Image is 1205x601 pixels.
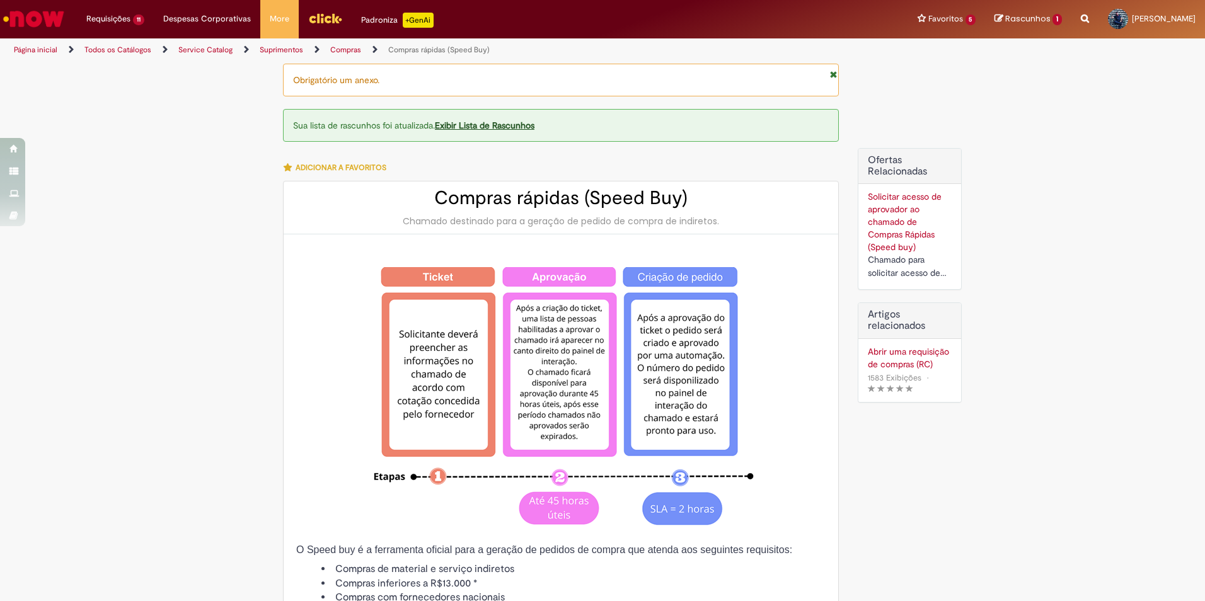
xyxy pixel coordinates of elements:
a: Exibir Lista de Rascunhos [435,120,534,131]
i: Fechar Notificação [830,70,837,79]
a: Service Catalog [178,45,233,55]
a: Abrir uma requisição de compras (RC) [868,345,952,370]
div: Chamado destinado para a geração de pedido de compra de indiretos. [296,215,826,227]
div: Padroniza [361,13,434,28]
a: Solicitar acesso de aprovador ao chamado de Compras Rápidas (Speed buy) [868,191,942,253]
a: Compras rápidas (Speed Buy) [388,45,490,55]
a: Suprimentos [260,45,303,55]
span: Rascunhos [1005,13,1051,25]
h2: Ofertas Relacionadas [868,155,952,177]
span: Sua lista de rascunhos foi atualizada. [293,120,435,131]
span: Favoritos [928,13,963,25]
span: Despesas Corporativas [163,13,251,25]
div: Obrigatório um anexo. [283,64,839,96]
a: Todos os Catálogos [84,45,151,55]
img: click_logo_yellow_360x200.png [308,9,342,28]
a: Compras [330,45,361,55]
button: Adicionar a Favoritos [283,154,393,181]
span: • [924,369,931,386]
a: Rascunhos [995,13,1062,25]
li: Compras inferiores a R$13.000 * [321,576,826,591]
span: Adicionar a Favoritos [296,163,386,173]
img: ServiceNow [1,6,66,31]
span: More [270,13,289,25]
span: O Speed buy é a ferramenta oficial para a geração de pedidos de compra que atenda aos seguintes r... [296,544,792,555]
span: Requisições [86,13,130,25]
span: 5 [966,14,976,25]
h3: Artigos relacionados [868,309,952,331]
li: Compras de material e serviço indiretos [321,562,826,576]
h2: Compras rápidas (Speed Buy) [296,188,826,209]
div: Ofertas Relacionadas [858,148,962,290]
p: +GenAi [403,13,434,28]
span: [PERSON_NAME] [1132,13,1196,24]
ul: Trilhas de página [9,38,794,62]
span: 1 [1052,14,1062,25]
a: Página inicial [14,45,57,55]
div: Chamado para solicitar acesso de aprovador ao ticket de Speed buy [868,253,952,280]
span: 1583 Exibições [868,372,921,383]
span: 11 [133,14,144,25]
